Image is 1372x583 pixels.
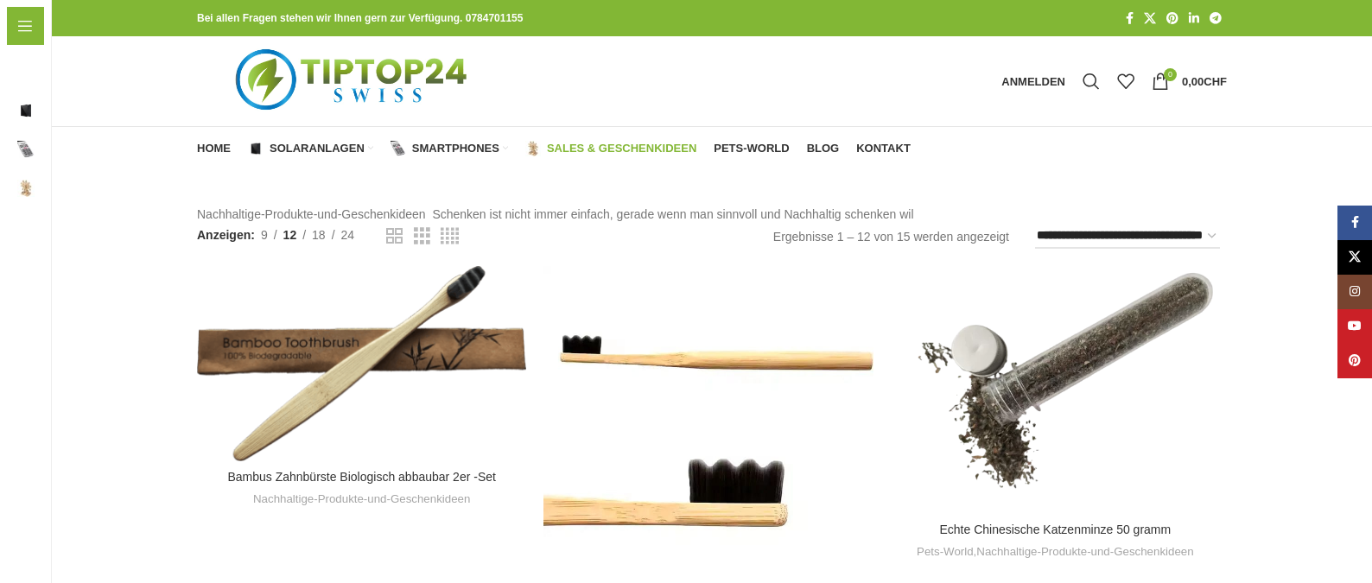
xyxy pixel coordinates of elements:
img: Smartphones [17,141,35,158]
a: Logo der Website [197,73,511,87]
a: Bambus Zahnbürste Biologisch abbaubar 2er -Set [227,470,496,484]
span: Smartphones [43,134,120,165]
a: Blog [807,131,840,166]
span: Solaranlagen [270,142,365,155]
span: Sales & Geschenkideen [43,173,180,204]
strong: Bei allen Fragen stehen wir Ihnen gern zur Verfügung. 0784701155 [197,12,523,24]
a: Rasteransicht 4 [441,225,459,247]
a: Bambus Zahnbürste Biologisch abbaubar 2er -Set [197,266,526,460]
img: Tiptop24 Nachhaltige & Faire Produkte [197,36,511,126]
a: Facebook Social Link [1121,7,1139,30]
p: Nachhaltige-Produkte-und-Geschenkideen Schenken ist nicht immer einfach, gerade wenn man sinnvoll... [197,205,1227,224]
a: X Social Link [1337,240,1372,275]
div: , [899,544,1211,561]
p: Ergebnisse 1 – 12 von 15 werden angezeigt [773,227,1009,246]
a: Smartphones [391,131,508,166]
a: Nachhaltige-Produkte-und-Geschenkideen [253,491,470,508]
a: Anmelden [993,64,1074,98]
span: Blog [807,142,840,155]
a: Echte Chinesische Katzenminze 50 gramm [891,266,1220,513]
img: Solaranlagen [17,102,35,119]
select: Shop-Reihenfolge [1035,224,1220,249]
img: Sales & Geschenkideen [17,180,35,197]
span: 24 [341,228,355,242]
a: 18 [306,225,332,244]
span: 12 [283,228,297,242]
span: Pets-World [714,142,789,155]
div: Hauptnavigation [188,131,919,166]
a: 24 [335,225,361,244]
a: Nachhaltige-Produkte-und-Geschenkideen [976,544,1193,561]
a: Pinterest Social Link [1337,344,1372,378]
a: Sales & Geschenkideen [525,131,696,166]
span: Solaranlagen [43,95,119,126]
img: Sales & Geschenkideen [525,141,541,156]
span: Menü [41,16,73,35]
img: Smartphones [391,141,406,156]
bdi: 0,00 [1182,75,1227,88]
a: YouTube Social Link [1337,309,1372,344]
span: Kontakt [856,142,911,155]
a: Pets-World [917,544,974,561]
a: Telegram Social Link [1204,7,1227,30]
span: 18 [312,228,326,242]
a: LinkedIn Social Link [1184,7,1204,30]
a: Kontakt [856,131,911,166]
div: Meine Wunschliste [1108,64,1143,98]
span: Home [17,56,51,87]
span: Blog [17,250,44,282]
a: Solaranlagen [248,131,373,166]
span: Smartphones [412,142,499,155]
a: Rasteransicht 3 [414,225,430,247]
a: X Social Link [1139,7,1161,30]
a: Pets-World [714,131,789,166]
img: Solaranlagen [248,141,264,156]
span: Kontakt [17,289,62,320]
a: Rasteransicht 2 [386,225,403,247]
a: Facebook Social Link [1337,206,1372,240]
a: Echte Chinesische Katzenminze 50 gramm [939,523,1171,536]
span: 9 [261,228,268,242]
a: Pinterest Social Link [1161,7,1184,30]
a: 9 [255,225,274,244]
span: Pets-World [17,212,81,243]
span: Anmelden [1001,76,1065,87]
span: Sales & Geschenkideen [547,142,696,155]
span: 0 [1164,68,1177,81]
a: Suche [1074,64,1108,98]
span: CHF [1204,75,1227,88]
a: Instagram Social Link [1337,275,1372,309]
a: 0 0,00CHF [1143,64,1235,98]
a: 12 [277,225,303,244]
